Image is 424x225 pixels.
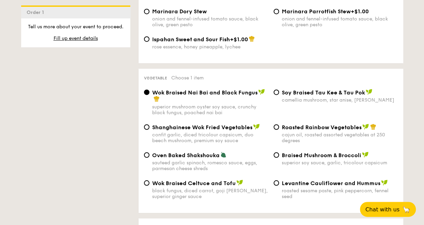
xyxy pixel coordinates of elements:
div: onion and fennel-infused tomato sauce, black olive, green pesto [282,16,398,28]
span: +$1.00 [351,8,369,15]
span: ⁠Soy Braised Tau Kee & Tau Pok [282,89,365,96]
div: sauteed garlic spinach, romesco sauce, eggs, parmesan cheese shreds [152,160,268,171]
img: icon-chef-hat.a58ddaea.svg [153,96,160,102]
span: Order 1 [27,10,47,15]
button: Chat with us🦙 [360,202,416,217]
span: Ispahan Sweet and Sour Fish [152,36,230,43]
span: Marinara Parrotfish Stew [282,8,351,15]
img: icon-vegan.f8ff3823.svg [362,152,369,158]
div: roasted sesame paste, pink peppercorn, fennel seed [282,188,398,199]
img: icon-vegan.f8ff3823.svg [362,124,369,130]
input: Wok Braised Nai Bai and Black Fungussuperior mushroom oyster soy sauce, crunchy black fungus, poa... [144,90,149,95]
img: icon-chef-hat.a58ddaea.svg [249,36,255,42]
span: Levantine Cauliflower and Hummus [282,180,380,186]
img: icon-vegetarian.fe4039eb.svg [220,152,226,158]
input: Roasted Rainbow Vegetablescajun oil, roasted assorted vegetables at 250 degrees [274,124,279,130]
div: cajun oil, roasted assorted vegetables at 250 degrees [282,132,398,144]
div: superior mushroom oyster soy sauce, crunchy black fungus, poached nai bai [152,104,268,116]
span: Roasted Rainbow Vegetables [282,124,362,131]
img: icon-vegan.f8ff3823.svg [381,180,388,186]
input: Shanghainese Wok Fried Vegetablesconfit garlic, diced tricolour capsicum, duo beech mushroom, pre... [144,124,149,130]
input: Wok Braised Celtuce and Tofublack fungus, diced carrot, goji [PERSON_NAME], superior ginger sauce [144,180,149,186]
span: 🦙 [402,206,410,213]
span: Wok Braised Nai Bai and Black Fungus [152,89,258,96]
span: Marinara Dory Stew [152,8,207,15]
img: icon-vegan.f8ff3823.svg [366,89,372,95]
span: Wok Braised Celtuce and Tofu [152,180,236,186]
input: Oven Baked Shakshoukasauteed garlic spinach, romesco sauce, eggs, parmesan cheese shreds [144,152,149,158]
span: Shanghainese Wok Fried Vegetables [152,124,252,131]
input: ⁠Soy Braised Tau Kee & Tau Pokcamellia mushroom, star anise, [PERSON_NAME] [274,90,279,95]
div: onion and fennel-infused tomato sauce, black olive, green pesto [152,16,268,28]
span: Vegetable [144,76,167,80]
input: Ispahan Sweet and Sour Fish+$1.00rose essence, honey pineapple, lychee [144,36,149,42]
div: superior soy sauce, garlic, tricolour capsicum [282,160,398,166]
span: Braised Mushroom & Broccoli [282,152,361,159]
div: confit garlic, diced tricolour capsicum, duo beech mushroom, premium soy sauce [152,132,268,144]
img: icon-vegan.f8ff3823.svg [236,180,243,186]
span: Oven Baked Shakshouka [152,152,220,159]
div: rose essence, honey pineapple, lychee [152,44,268,50]
p: Tell us more about your event to proceed. [27,24,125,30]
span: Fill up event details [54,35,98,41]
span: Chat with us [365,206,399,213]
span: +$1.00 [230,36,248,43]
input: Levantine Cauliflower and Hummusroasted sesame paste, pink peppercorn, fennel seed [274,180,279,186]
input: Marinara Parrotfish Stew+$1.00onion and fennel-infused tomato sauce, black olive, green pesto [274,9,279,14]
div: black fungus, diced carrot, goji [PERSON_NAME], superior ginger sauce [152,188,268,199]
span: Choose 1 item [171,75,204,81]
div: camellia mushroom, star anise, [PERSON_NAME] [282,97,398,103]
img: icon-chef-hat.a58ddaea.svg [370,124,376,130]
input: Marinara Dory Stewonion and fennel-infused tomato sauce, black olive, green pesto [144,9,149,14]
input: Braised Mushroom & Broccolisuperior soy sauce, garlic, tricolour capsicum [274,152,279,158]
img: icon-vegan.f8ff3823.svg [253,124,260,130]
img: icon-vegan.f8ff3823.svg [258,89,265,95]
